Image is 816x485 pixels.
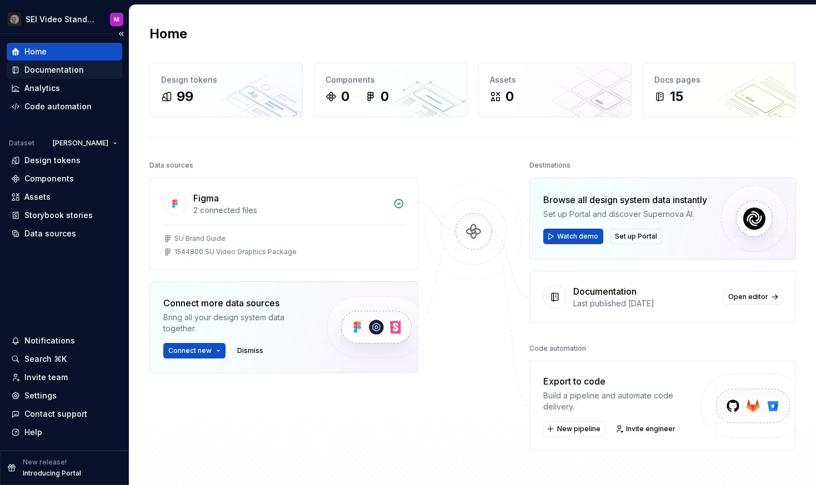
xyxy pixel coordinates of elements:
a: Code automation [7,98,122,115]
a: Open editor [723,289,782,305]
div: SEI Video Standards [26,14,97,25]
div: Assets [490,74,620,85]
div: Documentation [573,285,637,298]
a: Settings [7,387,122,405]
div: Help [24,427,42,438]
a: Components [7,170,122,188]
div: Invite team [24,372,68,383]
div: 15 [670,88,683,105]
div: 0 [505,88,514,105]
div: Storybook stories [24,210,93,221]
button: [PERSON_NAME] [48,135,122,151]
button: Collapse sidebar [113,26,129,42]
span: Open editor [728,292,768,301]
a: Components00 [314,63,467,117]
h2: Home [149,25,187,43]
a: Invite team [7,368,122,386]
a: Design tokens99 [149,63,303,117]
a: Docs pages15 [643,63,796,117]
span: [PERSON_NAME] [53,139,108,148]
div: Export to code [543,375,702,388]
span: Set up Portal [615,232,657,241]
div: Docs pages [654,74,784,85]
div: 2 connected files [193,205,387,216]
img: 3ce36157-9fde-47d2-9eb8-fa8ebb961d3d.png [8,13,21,26]
a: Storybook stories [7,206,122,224]
span: New pipeline [557,425,600,433]
div: Connect more data sources [163,296,308,310]
div: Assets [24,191,51,203]
p: Introducing Portal [23,469,81,478]
p: New release! [23,458,67,467]
div: Build a pipeline and automate code delivery. [543,390,702,412]
button: New pipeline [543,421,605,437]
a: Assets [7,188,122,206]
div: Bring all your design system data together. [163,312,308,334]
div: Browse all design system data instantly [543,193,707,206]
button: Help [7,423,122,441]
div: Contact support [24,408,87,420]
div: Analytics [24,83,60,94]
div: Notifications [24,335,75,346]
div: Design tokens [24,155,81,166]
div: M [114,15,119,24]
div: Home [24,46,47,57]
a: Invite engineer [612,421,680,437]
div: 0 [341,88,349,105]
div: Destinations [529,158,570,173]
a: Documentation [7,61,122,79]
div: Design tokens [161,74,291,85]
div: Dataset [9,139,34,148]
div: Figma [193,191,219,205]
div: Settings [24,390,57,401]
div: Documentation [24,64,84,75]
button: Set up Portal [610,229,662,244]
span: Invite engineer [626,425,675,433]
div: 1544800 SU Video Graphics Package [174,247,297,256]
div: Last published [DATE] [573,298,717,309]
div: Code automation [24,101,92,112]
button: Dismiss [232,343,268,358]
a: Assets0 [478,63,632,117]
div: Set up Portal and discover Supernova AI. [543,209,707,220]
a: Design tokens [7,151,122,169]
a: Home [7,43,122,60]
button: Connect new [163,343,226,358]
a: Figma2 connected filesSU Brand Guide1544800 SU Video Graphics Package [149,178,418,270]
div: Data sources [24,228,76,239]
div: Search ⌘K [24,353,67,365]
button: Notifications [7,332,122,350]
button: Search ⌘K [7,350,122,368]
span: Watch demo [557,232,598,241]
a: Analytics [7,79,122,97]
div: Code automation [529,341,586,356]
div: Components [326,74,455,85]
button: SEI Video StandardsM [2,7,127,31]
div: 99 [177,88,193,105]
button: Contact support [7,405,122,423]
span: Dismiss [237,346,263,355]
a: Data sources [7,225,122,243]
div: 0 [381,88,389,105]
span: Connect new [168,346,212,355]
button: Watch demo [543,229,603,244]
div: Data sources [149,158,193,173]
div: Components [24,173,74,184]
div: SU Brand Guide [174,234,226,243]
